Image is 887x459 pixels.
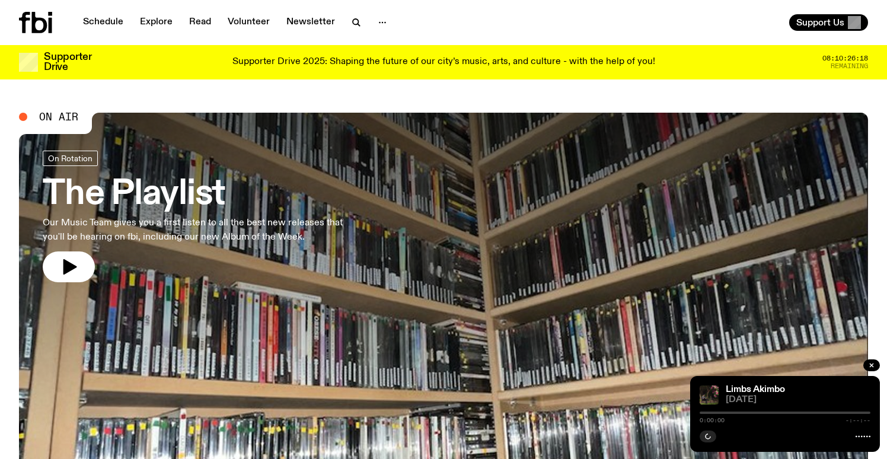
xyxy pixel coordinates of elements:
[700,417,725,423] span: 0:00:00
[43,216,346,244] p: Our Music Team gives you a first listen to all the best new releases that you'll be hearing on fb...
[39,111,78,122] span: On Air
[279,14,342,31] a: Newsletter
[48,154,92,162] span: On Rotation
[789,14,868,31] button: Support Us
[726,385,785,394] a: Limbs Akimbo
[44,52,91,72] h3: Supporter Drive
[43,151,98,166] a: On Rotation
[221,14,277,31] a: Volunteer
[133,14,180,31] a: Explore
[796,17,844,28] span: Support Us
[822,55,868,62] span: 08:10:26:18
[232,57,655,68] p: Supporter Drive 2025: Shaping the future of our city’s music, arts, and culture - with the help o...
[43,151,346,282] a: The PlaylistOur Music Team gives you a first listen to all the best new releases that you'll be h...
[845,417,870,423] span: -:--:--
[43,178,346,211] h3: The Playlist
[831,63,868,69] span: Remaining
[76,14,130,31] a: Schedule
[700,385,719,404] img: Jackson sits at an outdoor table, legs crossed and gazing at a black and brown dog also sitting a...
[182,14,218,31] a: Read
[726,396,870,404] span: [DATE]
